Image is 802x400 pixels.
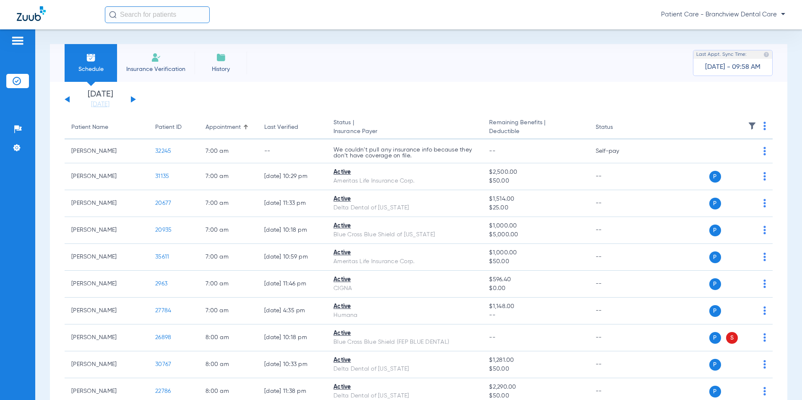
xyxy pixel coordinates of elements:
[123,65,188,73] span: Insurance Verification
[17,6,46,21] img: Zuub Logo
[258,217,327,244] td: [DATE] 10:18 PM
[489,356,582,365] span: $1,281.00
[199,244,258,271] td: 7:00 AM
[206,123,241,132] div: Appointment
[333,275,476,284] div: Active
[155,361,171,367] span: 30767
[763,199,766,207] img: group-dot-blue.svg
[216,52,226,63] img: History
[333,195,476,204] div: Active
[199,190,258,217] td: 7:00 AM
[333,356,476,365] div: Active
[155,173,169,179] span: 31135
[333,168,476,177] div: Active
[264,123,298,132] div: Last Verified
[763,253,766,261] img: group-dot-blue.svg
[333,222,476,230] div: Active
[86,52,96,63] img: Schedule
[489,284,582,293] span: $0.00
[206,123,251,132] div: Appointment
[65,217,148,244] td: [PERSON_NAME]
[709,278,721,290] span: P
[489,168,582,177] span: $2,500.00
[65,298,148,324] td: [PERSON_NAME]
[763,122,766,130] img: group-dot-blue.svg
[489,248,582,257] span: $1,000.00
[333,302,476,311] div: Active
[489,195,582,204] span: $1,514.00
[65,271,148,298] td: [PERSON_NAME]
[75,100,125,109] a: [DATE]
[589,271,646,298] td: --
[763,52,769,58] img: last sync help info
[155,308,171,314] span: 27784
[489,127,582,136] span: Deductible
[327,116,482,139] th: Status |
[489,383,582,392] span: $2,290.00
[489,204,582,212] span: $25.00
[763,280,766,288] img: group-dot-blue.svg
[333,257,476,266] div: Ameritas Life Insurance Corp.
[709,198,721,209] span: P
[155,123,182,132] div: Patient ID
[258,163,327,190] td: [DATE] 10:29 PM
[258,271,327,298] td: [DATE] 11:46 PM
[489,335,495,340] span: --
[105,6,210,23] input: Search for patients
[155,200,171,206] span: 20677
[709,171,721,183] span: P
[65,351,148,378] td: [PERSON_NAME]
[155,335,171,340] span: 26898
[333,204,476,212] div: Delta Dental of [US_STATE]
[264,123,320,132] div: Last Verified
[71,123,142,132] div: Patient Name
[709,332,721,344] span: P
[709,305,721,317] span: P
[199,217,258,244] td: 7:00 AM
[199,163,258,190] td: 7:00 AM
[589,298,646,324] td: --
[71,65,111,73] span: Schedule
[489,257,582,266] span: $50.00
[75,90,125,109] li: [DATE]
[763,147,766,155] img: group-dot-blue.svg
[155,388,171,394] span: 22786
[696,50,747,59] span: Last Appt. Sync Time:
[748,122,756,130] img: filter.svg
[258,190,327,217] td: [DATE] 11:33 PM
[589,244,646,271] td: --
[333,329,476,338] div: Active
[763,387,766,395] img: group-dot-blue.svg
[333,248,476,257] div: Active
[201,65,241,73] span: History
[155,254,169,260] span: 35611
[763,172,766,180] img: group-dot-blue.svg
[489,311,582,320] span: --
[258,139,327,163] td: --
[333,284,476,293] div: CIGNA
[726,332,738,344] span: S
[489,177,582,186] span: $50.00
[489,302,582,311] span: $1,148.00
[333,177,476,186] div: Ameritas Life Insurance Corp.
[258,324,327,351] td: [DATE] 10:18 PM
[489,222,582,230] span: $1,000.00
[589,217,646,244] td: --
[709,386,721,397] span: P
[589,324,646,351] td: --
[258,351,327,378] td: [DATE] 10:33 PM
[763,306,766,315] img: group-dot-blue.svg
[709,359,721,371] span: P
[155,227,172,233] span: 20935
[199,271,258,298] td: 7:00 AM
[65,163,148,190] td: [PERSON_NAME]
[65,139,148,163] td: [PERSON_NAME]
[65,190,148,217] td: [PERSON_NAME]
[71,123,108,132] div: Patient Name
[333,365,476,374] div: Delta Dental of [US_STATE]
[589,190,646,217] td: --
[333,230,476,239] div: Blue Cross Blue Shield of [US_STATE]
[333,383,476,392] div: Active
[65,244,148,271] td: [PERSON_NAME]
[199,351,258,378] td: 8:00 AM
